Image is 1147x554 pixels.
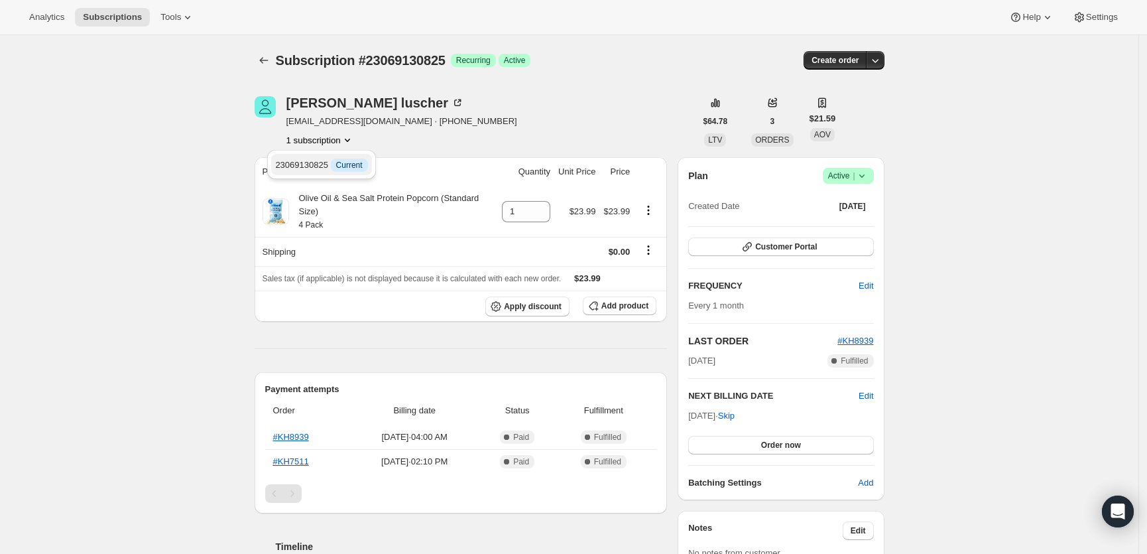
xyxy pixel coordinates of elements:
[762,112,783,131] button: 3
[353,455,476,468] span: [DATE] · 02:10 PM
[29,12,64,23] span: Analytics
[837,336,873,346] a: #KH8939
[688,389,859,403] h2: NEXT BILLING DATE
[688,169,708,182] h2: Plan
[83,12,142,23] span: Subscriptions
[688,301,744,311] span: Every 1 month
[688,521,843,540] h3: Notes
[265,383,657,396] h2: Payment attempts
[710,405,743,427] button: Skip
[599,157,634,186] th: Price
[152,8,202,27] button: Tools
[273,456,309,466] a: #KH7511
[804,51,867,70] button: Create order
[1065,8,1126,27] button: Settings
[601,301,648,311] span: Add product
[275,160,367,170] span: 23069130825
[504,301,562,312] span: Apply discount
[574,273,601,283] span: $23.99
[853,171,855,181] span: |
[271,154,371,175] button: 23069130825 InfoCurrent
[837,334,873,348] button: #KH8939
[255,51,273,70] button: Subscriptions
[688,436,873,454] button: Order now
[850,472,881,494] button: Add
[843,521,874,540] button: Edit
[609,247,631,257] span: $0.00
[504,55,526,66] span: Active
[513,432,529,443] span: Paid
[336,160,363,171] span: Current
[688,200,739,213] span: Created Date
[255,237,499,266] th: Shipping
[273,432,309,442] a: #KH8939
[718,409,735,423] span: Skip
[265,396,349,425] th: Order
[638,243,659,257] button: Shipping actions
[688,238,873,256] button: Customer Portal
[688,334,837,348] h2: LAST ORDER
[708,135,722,145] span: LTV
[851,275,881,297] button: Edit
[255,96,276,117] span: Corey luscher
[695,112,736,131] button: $64.78
[21,8,72,27] button: Analytics
[255,157,499,186] th: Product
[638,203,659,218] button: Product actions
[263,274,562,283] span: Sales tax (if applicable) is not displayed because it is calculated with each new order.
[859,279,873,293] span: Edit
[1001,8,1061,27] button: Help
[75,8,150,27] button: Subscriptions
[814,130,831,139] span: AOV
[859,389,873,403] button: Edit
[755,135,789,145] span: ORDERS
[498,157,554,186] th: Quantity
[755,242,817,252] span: Customer Portal
[858,476,873,490] span: Add
[1086,12,1118,23] span: Settings
[1022,12,1040,23] span: Help
[265,484,657,503] nav: Pagination
[594,432,621,443] span: Fulfilled
[286,96,465,109] div: [PERSON_NAME] luscher
[299,220,324,230] small: 4 Pack
[286,133,354,147] button: Product actions
[286,115,517,128] span: [EMAIL_ADDRESS][DOMAIN_NAME] · [PHONE_NUMBER]
[263,198,289,225] img: product img
[353,404,476,417] span: Billing date
[703,116,728,127] span: $64.78
[603,206,630,216] span: $23.99
[761,440,801,450] span: Order now
[554,157,599,186] th: Unit Price
[583,297,656,315] button: Add product
[570,206,596,216] span: $23.99
[828,169,869,182] span: Active
[688,354,715,368] span: [DATE]
[841,356,868,366] span: Fulfilled
[485,297,570,316] button: Apply discount
[770,116,775,127] span: 3
[688,279,859,293] h2: FREQUENCY
[513,456,529,467] span: Paid
[594,456,621,467] span: Fulfilled
[831,197,874,216] button: [DATE]
[160,12,181,23] span: Tools
[559,404,649,417] span: Fulfillment
[289,192,495,232] div: Olive Oil & Sea Salt Protein Popcorn (Standard Size)
[353,431,476,444] span: [DATE] · 04:00 AM
[688,476,858,490] h6: Batching Settings
[276,540,668,553] h2: Timeline
[812,55,859,66] span: Create order
[1102,496,1134,527] div: Open Intercom Messenger
[851,525,866,536] span: Edit
[810,112,836,125] span: $21.59
[276,53,446,68] span: Subscription #23069130825
[484,404,551,417] span: Status
[456,55,491,66] span: Recurring
[688,411,735,421] span: [DATE] ·
[839,201,866,212] span: [DATE]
